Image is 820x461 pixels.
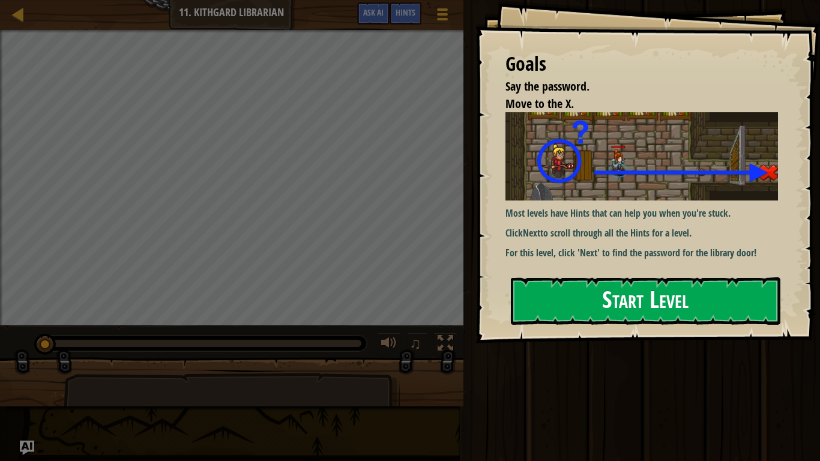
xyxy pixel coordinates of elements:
[505,112,778,200] img: Kithgard librarian
[490,78,775,95] li: Say the password.
[511,277,780,325] button: Start Level
[357,2,390,25] button: Ask AI
[363,7,384,18] span: Ask AI
[407,333,427,357] button: ♫
[505,95,574,112] span: Move to the X.
[377,333,401,357] button: Adjust volume
[505,246,778,260] p: For this level, click 'Next' to find the password for the library door!
[396,7,415,18] span: Hints
[433,333,457,357] button: Toggle fullscreen
[505,206,778,220] p: Most levels have Hints that can help you when you're stuck.
[409,334,421,352] span: ♫
[505,50,778,78] div: Goals
[505,78,589,94] span: Say the password.
[427,2,457,31] button: Show game menu
[490,95,775,113] li: Move to the X.
[523,226,540,240] strong: Next
[505,226,778,240] p: Click to scroll through all the Hints for a level.
[20,441,34,455] button: Ask AI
